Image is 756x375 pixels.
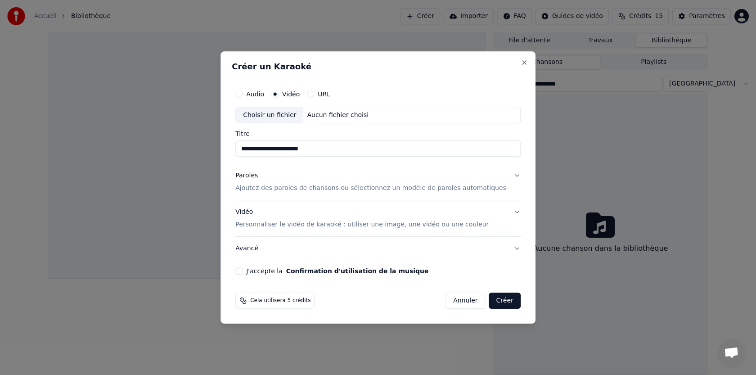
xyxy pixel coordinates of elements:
p: Ajoutez des paroles de chansons ou sélectionnez un modèle de paroles automatiques [235,184,506,193]
button: Créer [489,293,521,309]
button: VidéoPersonnaliser le vidéo de karaoké : utiliser une image, une vidéo ou une couleur [235,201,521,237]
div: Aucun fichier choisi [304,111,373,120]
label: Titre [235,131,521,137]
div: Choisir un fichier [236,107,303,123]
label: J'accepte la [246,268,428,274]
p: Personnaliser le vidéo de karaoké : utiliser une image, une vidéo ou une couleur [235,220,489,229]
div: Paroles [235,172,258,181]
button: Avancé [235,237,521,260]
span: Cela utilisera 5 crédits [250,297,310,304]
label: Audio [246,91,264,97]
button: Annuler [445,293,485,309]
label: Vidéo [282,91,300,97]
button: ParolesAjoutez des paroles de chansons ou sélectionnez un modèle de paroles automatiques [235,164,521,200]
button: J'accepte la [286,268,429,274]
div: Vidéo [235,208,489,230]
h2: Créer un Karaoké [232,63,524,71]
label: URL [318,91,330,97]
